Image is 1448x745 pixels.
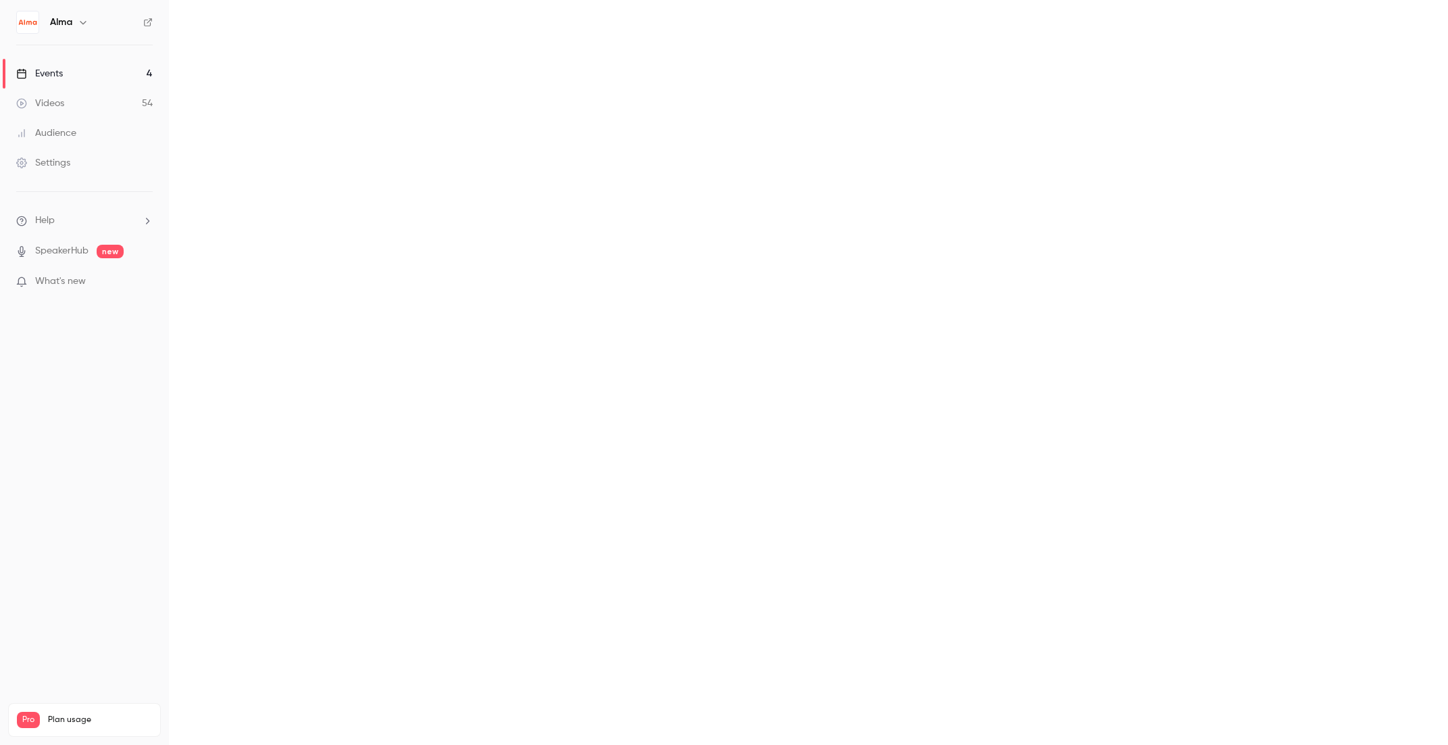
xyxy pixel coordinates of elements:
li: help-dropdown-opener [16,214,153,228]
span: Plan usage [48,715,152,725]
div: Videos [16,97,64,110]
a: SpeakerHub [35,244,89,258]
div: Events [16,67,63,80]
span: Help [35,214,55,228]
span: new [97,245,124,258]
img: Alma [17,11,39,33]
h6: Alma [50,16,72,29]
span: Pro [17,712,40,728]
iframe: Noticeable Trigger [136,276,153,288]
div: Audience [16,126,76,140]
div: Settings [16,156,70,170]
span: What's new [35,274,86,289]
